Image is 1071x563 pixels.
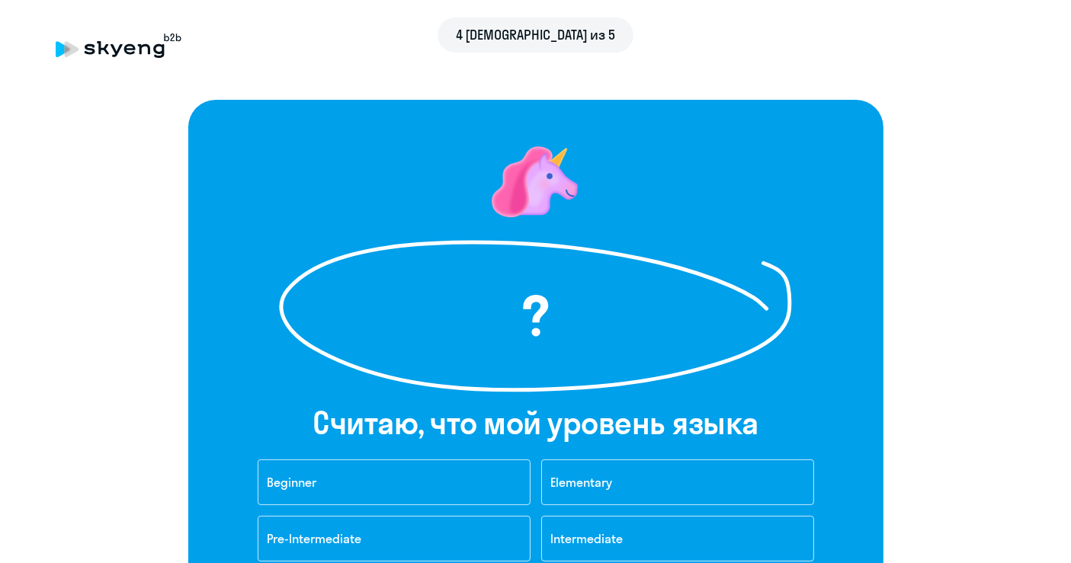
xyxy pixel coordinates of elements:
[551,475,613,490] span: Elementary
[268,531,362,546] span: Pre-Intermediate
[456,25,616,45] span: 4 [DEMOGRAPHIC_DATA] из 5
[258,516,531,561] button: Pre-Intermediate
[551,531,624,546] span: Intermediate
[490,136,582,228] img: level
[313,405,758,441] h2: Cчитаю, что мой уровень языка
[541,516,814,561] button: Intermediate
[258,459,531,505] button: Beginner
[268,475,317,490] span: Beginner
[541,459,814,505] button: Elementary
[361,289,711,344] h1: ?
